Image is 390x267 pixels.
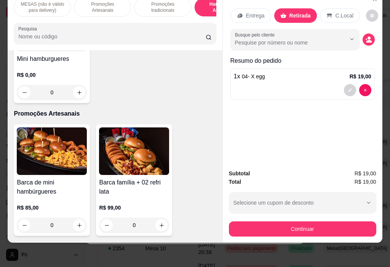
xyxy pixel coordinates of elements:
[20,1,64,13] p: MESAS (não é válido para delivery)
[350,73,371,80] p: R$ 19,00
[17,54,87,64] h4: Mini hamburgueres
[80,1,125,13] p: Promoções Artesanais
[17,127,87,175] img: product-image
[18,25,40,32] label: Pesquisa
[355,169,376,178] span: R$ 19,00
[17,71,87,79] p: R$ 0,00
[14,109,216,118] p: Promoções Artesanais
[229,221,376,237] button: Continuar
[235,39,334,46] input: Busque pelo cliente
[344,84,356,96] button: decrease-product-quantity
[235,32,277,38] label: Busque pelo cliente
[229,170,250,176] strong: Subtotal
[229,179,241,185] strong: Total
[363,33,375,46] button: decrease-product-quantity
[346,33,358,45] button: Show suggestions
[229,192,376,213] button: Selecione um cupom de desconto
[17,204,87,211] p: R$ 85,00
[99,127,169,175] img: product-image
[201,1,245,13] p: Hambúrguer Artesanal
[359,84,371,96] button: decrease-product-quantity
[141,1,185,13] p: Promoções tradicionais
[366,10,378,22] button: decrease-product-quantity
[234,72,265,81] p: 1 x
[242,73,265,79] span: 04- X egg
[246,12,265,19] p: Entrega
[99,178,169,196] h4: Barca família + 02 refri lata
[289,12,311,19] p: Retirada
[355,178,376,186] span: R$ 19,00
[17,178,87,196] h4: Barca de mini hambúrgueres
[230,56,375,65] p: Resumo do pedido
[99,204,169,211] p: R$ 99,00
[18,33,206,40] input: Pesquisa
[336,12,353,19] p: C.Local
